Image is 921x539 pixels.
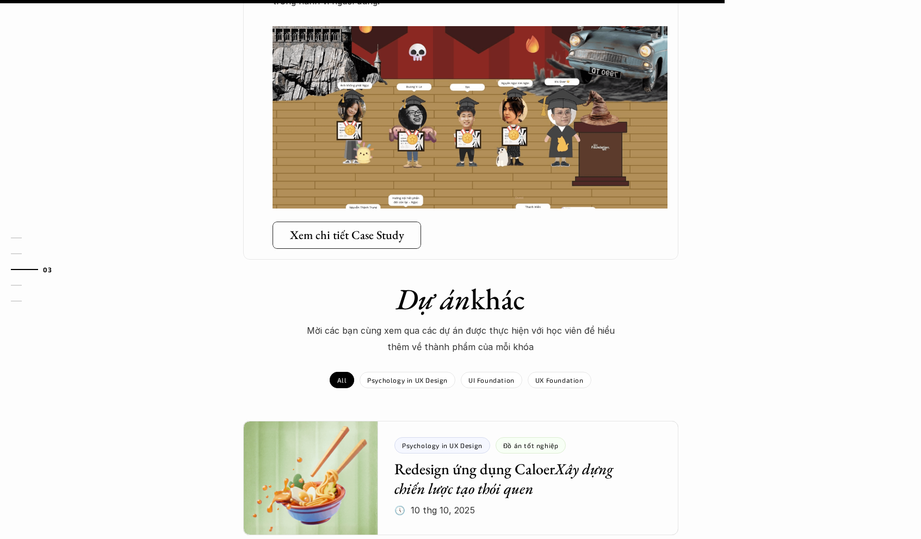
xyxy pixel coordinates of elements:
p: All [337,376,347,384]
a: 03 [11,263,63,276]
p: Mời các bạn cùng xem qua các dự án được thực hiện với học viên để hiểu thêm về thành phẩm của mỗi... [298,322,624,356]
p: UX Foundation [535,376,584,384]
a: Psychology in UX DesignĐồ án tốt nghiệpRedesign ứng dụng CaloerXây dựng chiến lược tạo thói quen🕔... [243,421,678,535]
p: Psychology in UX Design [367,376,448,384]
em: Dự án [396,280,471,318]
p: UI Foundation [468,376,515,384]
strong: 03 [43,266,52,273]
h5: Xem chi tiết Case Study [290,228,404,242]
a: Xem chi tiết Case Study [273,222,421,249]
h1: khác [270,281,651,317]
